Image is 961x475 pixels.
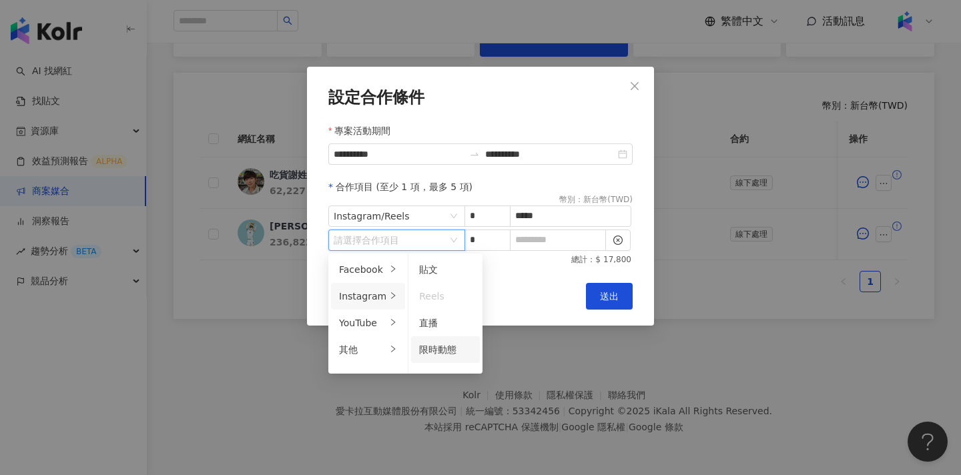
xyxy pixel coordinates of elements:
div: Facebook [339,262,386,277]
span: 貼文 [419,264,438,275]
div: Instagram [339,289,386,304]
span: 限時動態 [419,344,456,355]
span: right [389,265,397,273]
span: right [389,318,397,326]
li: YouTube [331,310,405,336]
span: swap-right [469,149,480,159]
div: 其他 [339,342,386,357]
button: 送出 [586,283,633,310]
label: 專案活動期間 [328,123,400,138]
button: Close [621,73,648,99]
span: 直播 [419,318,438,328]
div: 設定合作條件 [328,88,633,107]
span: 總計：$ [571,254,601,266]
li: Facebook [331,256,405,283]
span: Reels [419,291,444,302]
input: 專案活動期間 [334,147,464,161]
span: 17,800 [603,255,631,264]
span: to [469,149,480,159]
div: YouTube [339,316,386,330]
span: 送出 [600,291,619,302]
span: right [389,292,397,300]
span: close-circle [613,235,623,245]
li: Instagram [331,283,405,310]
span: right [389,345,397,353]
li: 其他 [331,336,405,363]
span: Reels [384,211,410,221]
div: 幣別 ： 新台幣 ( TWD ) [559,194,633,205]
span: close [629,81,640,91]
span: Instagram / [334,206,460,226]
div: 合作項目 (至少 1 項，最多 5 項) [328,179,633,194]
